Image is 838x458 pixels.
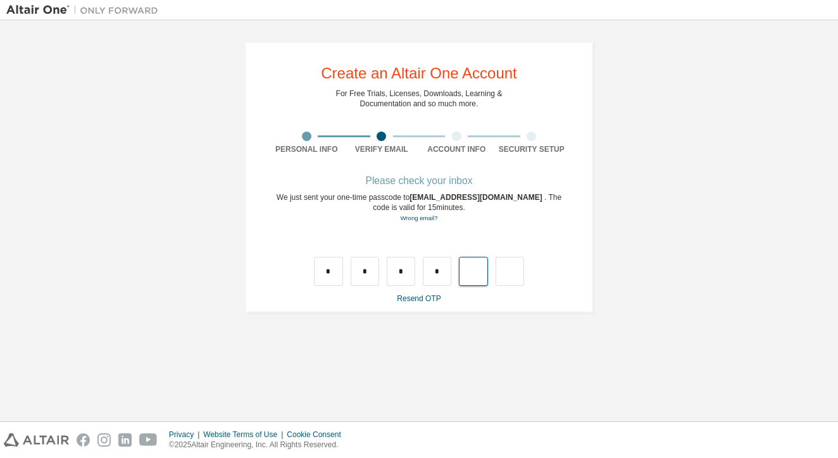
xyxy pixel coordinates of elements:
[269,177,569,185] div: Please check your inbox
[97,433,111,447] img: instagram.svg
[169,430,203,440] div: Privacy
[169,440,349,450] p: © 2025 Altair Engineering, Inc. All Rights Reserved.
[344,144,420,154] div: Verify Email
[6,4,165,16] img: Altair One
[321,66,517,81] div: Create an Altair One Account
[118,433,132,447] img: linkedin.svg
[269,192,569,223] div: We just sent your one-time passcode to . The code is valid for 15 minutes.
[397,294,441,303] a: Resend OTP
[139,433,158,447] img: youtube.svg
[77,433,90,447] img: facebook.svg
[410,193,544,202] span: [EMAIL_ADDRESS][DOMAIN_NAME]
[494,144,570,154] div: Security Setup
[419,144,494,154] div: Account Info
[287,430,348,440] div: Cookie Consent
[269,144,344,154] div: Personal Info
[203,430,287,440] div: Website Terms of Use
[336,89,503,109] div: For Free Trials, Licenses, Downloads, Learning & Documentation and so much more.
[4,433,69,447] img: altair_logo.svg
[400,214,437,221] a: Go back to the registration form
